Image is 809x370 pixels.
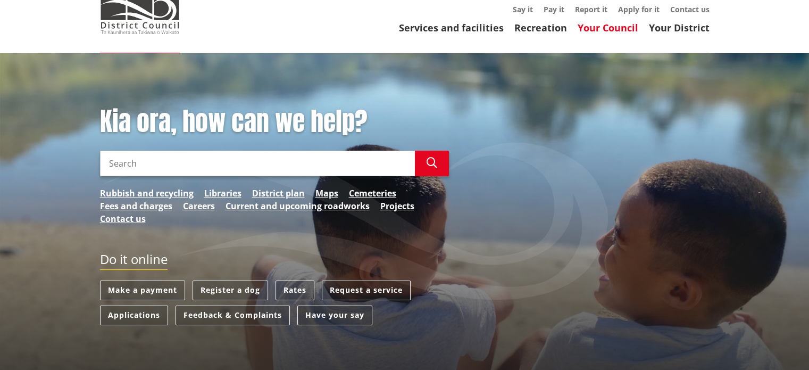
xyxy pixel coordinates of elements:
a: Maps [315,187,338,200]
a: Your District [649,21,710,34]
a: Your Council [578,21,638,34]
input: Search input [100,151,415,176]
a: Pay it [544,4,564,14]
a: Careers [183,200,215,212]
a: Rates [276,281,314,300]
a: Contact us [100,212,146,225]
a: Projects [380,200,414,212]
h1: Kia ora, how can we help? [100,106,449,137]
a: District plan [252,187,305,200]
a: Cemeteries [349,187,396,200]
a: Recreation [514,21,567,34]
a: Applications [100,306,168,325]
a: Register a dog [193,281,268,300]
a: Report it [575,4,607,14]
iframe: Messenger Launcher [760,325,798,364]
a: Services and facilities [399,21,504,34]
a: Libraries [204,187,241,200]
a: Current and upcoming roadworks [226,200,370,212]
a: Fees and charges [100,200,172,212]
a: Contact us [670,4,710,14]
a: Have your say [297,306,372,325]
a: Apply for it [618,4,660,14]
a: Feedback & Complaints [176,306,290,325]
a: Make a payment [100,281,185,300]
h2: Do it online [100,252,168,270]
a: Request a service [322,281,411,300]
a: Say it [513,4,533,14]
a: Rubbish and recycling [100,187,194,200]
